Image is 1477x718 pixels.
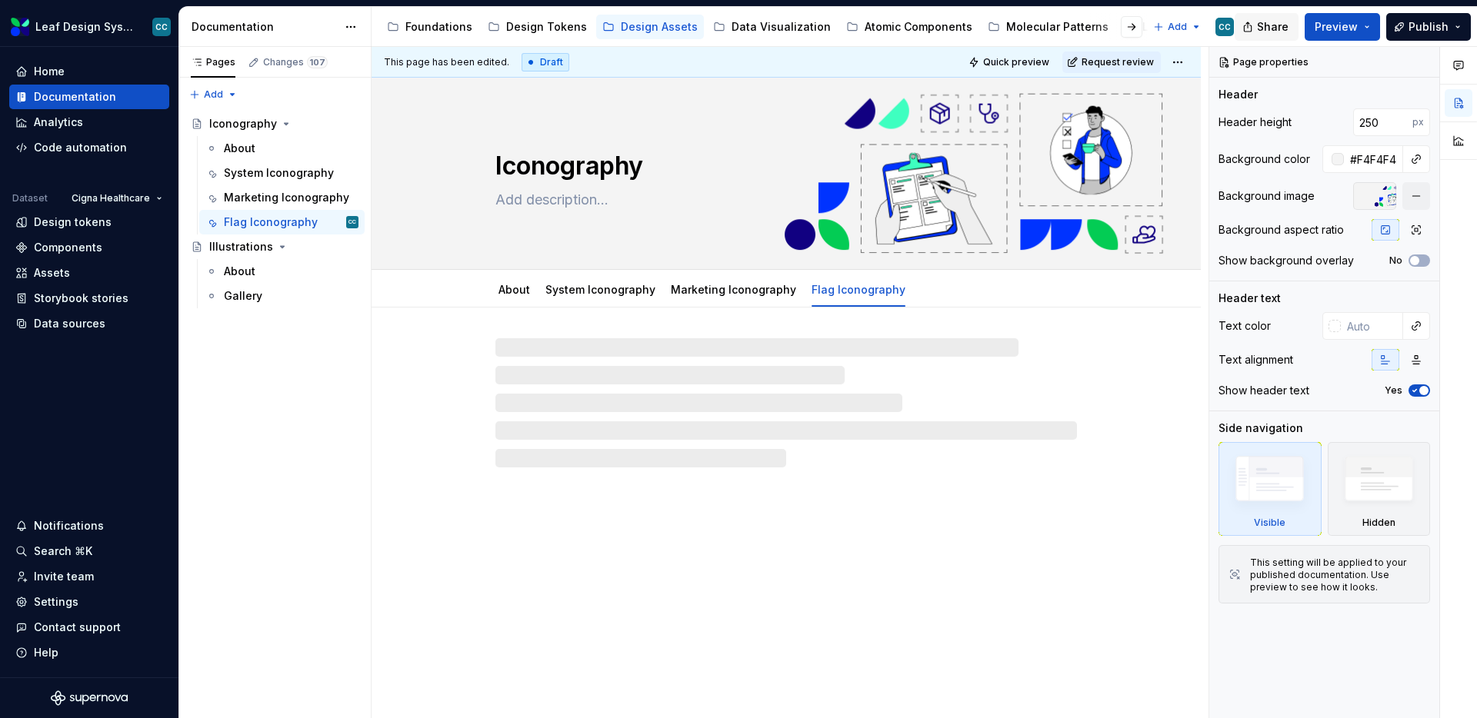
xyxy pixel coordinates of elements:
[1149,16,1206,38] button: Add
[1006,19,1109,35] div: Molecular Patterns
[9,311,169,336] a: Data sources
[492,148,1074,184] textarea: Iconography
[545,283,655,296] a: System Iconography
[1353,108,1412,136] input: Auto
[865,19,972,35] div: Atomic Components
[9,235,169,260] a: Components
[1219,291,1281,306] div: Header text
[307,56,328,68] span: 107
[1412,116,1424,128] p: px
[1219,383,1309,398] div: Show header text
[1219,87,1258,102] div: Header
[51,690,128,706] svg: Supernova Logo
[185,111,365,308] div: Page tree
[9,59,169,84] a: Home
[199,284,365,308] a: Gallery
[1257,19,1289,35] span: Share
[596,15,704,39] a: Design Assets
[199,210,365,234] a: Flag IconographyCC
[498,283,530,296] a: About
[1219,442,1322,536] div: Visible
[671,283,796,296] a: Marketing Iconography
[65,188,169,209] button: Cigna Healthcare
[34,115,83,130] div: Analytics
[805,273,912,305] div: Flag Iconography
[199,185,365,210] a: Marketing Iconography
[9,539,169,563] button: Search ⌘K
[34,265,70,281] div: Assets
[1219,222,1344,238] div: Background aspect ratio
[1062,52,1161,73] button: Request review
[492,273,536,305] div: About
[209,239,273,254] div: Illustrations
[539,273,662,305] div: System Iconography
[9,135,169,160] a: Code automation
[1219,253,1354,268] div: Show background overlay
[224,141,255,156] div: About
[199,259,365,284] a: About
[1235,13,1299,41] button: Share
[707,15,837,39] a: Data Visualization
[1315,19,1358,35] span: Preview
[1219,21,1231,33] div: CC
[1344,145,1403,173] input: Auto
[732,19,831,35] div: Data Visualization
[1219,151,1310,167] div: Background color
[9,514,169,538] button: Notifications
[983,56,1049,68] span: Quick preview
[9,261,169,285] a: Assets
[982,15,1115,39] a: Molecular Patterns
[1386,13,1471,41] button: Publish
[34,645,58,660] div: Help
[9,615,169,640] button: Contact support
[9,640,169,665] button: Help
[34,64,65,79] div: Home
[621,19,698,35] div: Design Assets
[34,620,121,635] div: Contact support
[12,192,48,204] div: Dataset
[224,264,255,279] div: About
[1168,21,1187,33] span: Add
[34,89,116,105] div: Documentation
[1219,352,1293,367] div: Text alignment
[3,10,175,43] button: Leaf Design SystemCC
[185,234,365,259] a: Illustrations
[34,140,127,155] div: Code automation
[34,291,128,306] div: Storybook stories
[1219,318,1271,334] div: Text color
[9,564,169,589] a: Invite team
[199,136,365,161] a: About
[9,286,169,311] a: Storybook stories
[1341,312,1403,340] input: Auto
[34,316,105,331] div: Data sources
[1385,384,1402,397] label: Yes
[191,56,235,68] div: Pages
[155,21,168,33] div: CC
[405,19,472,35] div: Foundations
[1328,442,1431,536] div: Hidden
[34,214,112,230] div: Design tokens
[1305,13,1380,41] button: Preview
[1362,517,1395,529] div: Hidden
[9,210,169,234] a: Design tokens
[1219,420,1303,436] div: Side navigation
[384,56,509,68] span: This page has been edited.
[812,283,905,296] a: Flag Iconography
[482,15,593,39] a: Design Tokens
[9,110,169,135] a: Analytics
[1389,254,1402,267] label: No
[11,18,29,36] img: 6e787e26-f4c0-4230-8924-624fe4a2d214.png
[224,165,334,181] div: System Iconography
[1409,19,1449,35] span: Publish
[840,15,979,39] a: Atomic Components
[199,161,365,185] a: System Iconography
[9,590,169,614] a: Settings
[964,52,1056,73] button: Quick preview
[224,288,262,304] div: Gallery
[263,56,328,68] div: Changes
[72,192,150,204] span: Cigna Healthcare
[665,273,802,305] div: Marketing Iconography
[506,19,587,35] div: Design Tokens
[381,12,1145,42] div: Page tree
